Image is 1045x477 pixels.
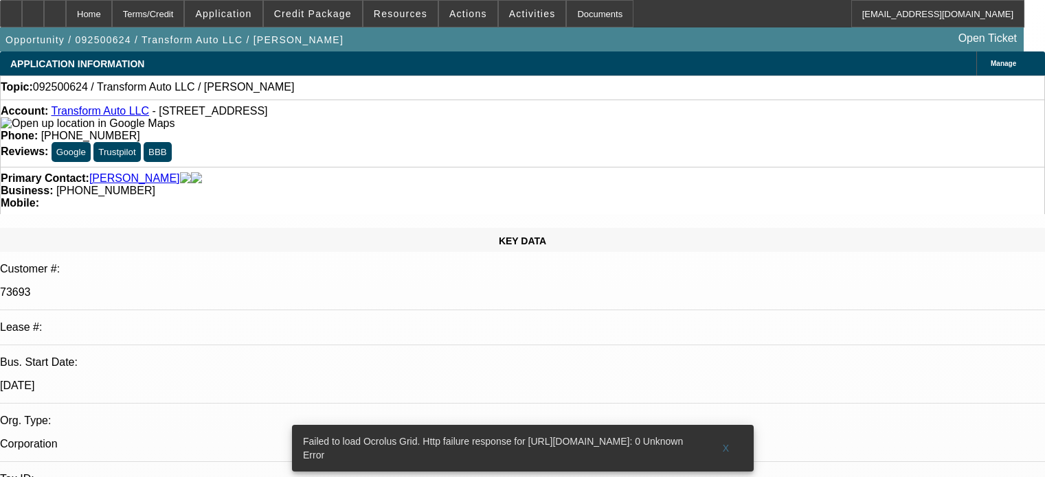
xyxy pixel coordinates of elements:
[499,235,546,246] span: KEY DATA
[1,185,53,196] strong: Business:
[292,425,704,472] div: Failed to load Ocrolus Grid. Http failure response for [URL][DOMAIN_NAME]: 0 Unknown Error
[1,130,38,141] strong: Phone:
[1,197,39,209] strong: Mobile:
[1,81,33,93] strong: Topic:
[180,172,191,185] img: facebook-icon.png
[274,8,352,19] span: Credit Package
[185,1,262,27] button: Application
[439,1,497,27] button: Actions
[722,443,730,454] span: X
[1,117,175,130] img: Open up location in Google Maps
[153,105,268,117] span: - [STREET_ADDRESS]
[704,436,748,461] button: X
[953,27,1022,50] a: Open Ticket
[52,142,91,162] button: Google
[191,172,202,185] img: linkedin-icon.png
[1,146,48,157] strong: Reviews:
[144,142,172,162] button: BBB
[5,34,344,45] span: Opportunity / 092500624 / Transform Auto LLC / [PERSON_NAME]
[41,130,140,141] span: [PHONE_NUMBER]
[991,60,1016,67] span: Manage
[195,8,251,19] span: Application
[363,1,438,27] button: Resources
[374,8,427,19] span: Resources
[449,8,487,19] span: Actions
[56,185,155,196] span: [PHONE_NUMBER]
[1,117,175,129] a: View Google Maps
[93,142,140,162] button: Trustpilot
[1,172,89,185] strong: Primary Contact:
[499,1,566,27] button: Activities
[264,1,362,27] button: Credit Package
[89,172,180,185] a: [PERSON_NAME]
[10,58,144,69] span: APPLICATION INFORMATION
[33,81,295,93] span: 092500624 / Transform Auto LLC / [PERSON_NAME]
[1,105,48,117] strong: Account:
[51,105,149,117] a: Transform Auto LLC
[509,8,556,19] span: Activities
